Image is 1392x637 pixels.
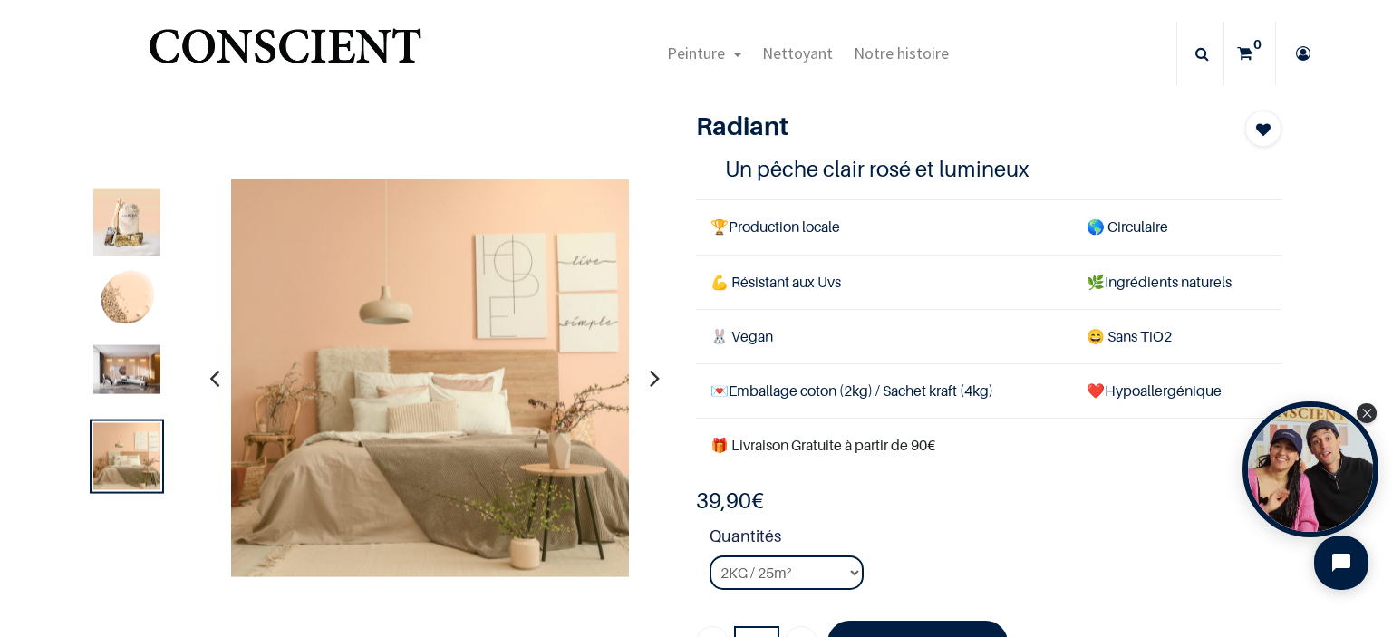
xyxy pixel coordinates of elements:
[696,487,751,514] span: 39,90
[1357,403,1377,423] div: Close Tolstoy widget
[1242,401,1378,537] div: Open Tolstoy widget
[1087,327,1116,345] span: 😄 S
[1072,363,1281,418] td: ❤️Hypoallergénique
[145,18,425,90] img: Conscient
[762,43,833,63] span: Nettoyant
[1072,309,1281,363] td: ans TiO2
[1072,255,1281,309] td: Ingrédients naturels
[696,363,1072,418] td: Emballage coton (2kg) / Sachet kraft (4kg)
[93,267,160,334] img: Product image
[1242,401,1378,537] div: Open Tolstoy
[710,217,729,236] span: 🏆
[696,487,764,514] b: €
[710,273,841,291] span: 💪 Résistant aux Uvs
[710,327,773,345] span: 🐰 Vegan
[710,381,729,400] span: 💌
[93,345,160,394] img: Product image
[667,43,725,63] span: Peinture
[1256,119,1271,140] span: Add to wishlist
[710,436,935,454] font: 🎁 Livraison Gratuite à partir de 90€
[231,179,630,577] img: Product image
[1242,401,1378,537] div: Tolstoy bubble widget
[1087,217,1168,236] span: 🌎 Circulaire
[854,43,949,63] span: Notre histoire
[710,524,1281,555] strong: Quantités
[657,22,752,85] a: Peinture
[1245,111,1281,147] button: Add to wishlist
[93,189,160,256] img: Product image
[725,155,1252,183] h4: Un pêche clair rosé et lumineux
[145,18,425,90] a: Logo of Conscient
[1249,35,1266,53] sup: 0
[696,111,1194,141] h1: Radiant
[1087,273,1105,291] span: 🌿
[696,200,1072,255] td: Production locale
[1224,22,1275,85] a: 0
[93,423,160,490] img: Product image
[1299,520,1384,605] iframe: Tidio Chat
